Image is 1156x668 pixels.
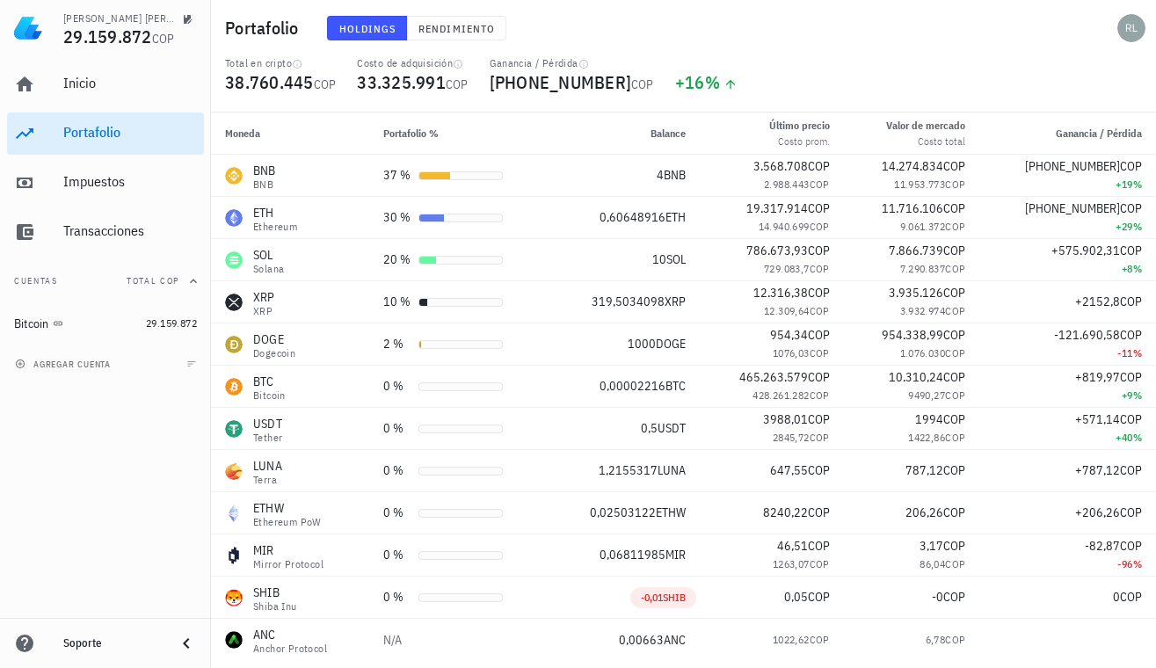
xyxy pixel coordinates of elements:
[1120,369,1142,385] span: COP
[383,250,411,269] div: 20 %
[383,632,402,648] span: N/A
[993,555,1142,573] div: -96
[63,25,152,48] span: 29.159.872
[253,246,284,264] div: SOL
[810,262,830,275] span: COP
[894,178,945,191] span: 11.953.773
[225,14,306,42] h1: Portafolio
[1075,462,1120,478] span: +787,12
[63,124,197,141] div: Portafolio
[1075,294,1120,309] span: +2152,8
[225,167,243,185] div: BNB-icon
[1120,158,1142,174] span: COP
[225,209,243,227] div: ETH-icon
[253,457,282,475] div: LUNA
[993,345,1142,362] div: -11
[810,431,830,444] span: COP
[253,432,282,443] div: Tether
[810,178,830,191] span: COP
[383,127,439,140] span: Portafolio %
[225,462,243,480] div: LUNA-icon
[773,346,810,359] span: 1076,03
[253,541,324,559] div: MIR
[357,56,468,70] div: Costo de adquisición
[889,369,943,385] span: 10.310,24
[753,285,808,301] span: 12.316,38
[253,179,276,190] div: BNB
[658,420,686,436] span: USDT
[600,547,665,563] span: 0,06811985
[1085,538,1120,554] span: -82,87
[945,304,965,317] span: COP
[810,633,830,646] span: COP
[651,127,686,140] span: Balance
[1120,327,1142,343] span: COP
[915,411,943,427] span: 1994
[810,304,830,317] span: COP
[889,285,943,301] span: 3.935.126
[810,557,830,570] span: COP
[338,22,396,35] span: Holdings
[943,369,965,385] span: COP
[763,505,808,520] span: 8240,22
[7,113,204,155] a: Portafolio
[764,304,810,317] span: 12.309,64
[665,547,686,563] span: MIR
[490,56,654,70] div: Ganancia / Pérdida
[656,336,686,352] span: DOGE
[253,288,275,306] div: XRP
[253,306,275,316] div: XRP
[1075,505,1120,520] span: +206,26
[770,327,808,343] span: 954,34
[1025,200,1120,216] span: [PHONE_NUMBER]
[920,538,943,554] span: 3,17
[1133,178,1142,191] span: %
[1133,262,1142,275] span: %
[943,462,965,478] span: COP
[746,243,808,258] span: 786.673,93
[993,429,1142,447] div: +40
[945,388,965,402] span: COP
[664,632,686,648] span: ANC
[253,475,282,485] div: Terra
[658,462,686,478] span: LUNA
[1025,158,1120,174] span: [PHONE_NUMBER]
[808,462,830,478] span: COP
[18,359,111,370] span: agregar cuenta
[253,330,295,348] div: DOGE
[943,243,965,258] span: COP
[253,373,286,390] div: BTC
[253,626,327,643] div: ANC
[549,113,699,155] th: Balance: Sin ordenar. Pulse para ordenar de forma ascendente.
[979,113,1156,155] th: Ganancia / Pérdida: Sin ordenar. Pulse para ordenar de forma ascendente.
[1075,369,1120,385] span: +819,97
[446,76,469,92] span: COP
[943,589,965,605] span: COP
[152,31,175,47] span: COP
[1133,346,1142,359] span: %
[1133,388,1142,402] span: %
[1113,589,1120,605] span: 0
[882,327,943,343] span: 954.338,99
[225,56,336,70] div: Total en cripto
[943,505,965,520] span: COP
[600,209,665,225] span: 0,60648916
[1120,294,1142,309] span: COP
[705,70,720,94] span: %
[225,336,243,353] div: DOGE-icon
[600,378,665,394] span: 0,00002216
[14,14,42,42] img: LedgiFi
[945,346,965,359] span: COP
[886,134,965,149] div: Costo total
[253,499,322,517] div: ETHW
[641,420,658,436] span: 0,5
[63,11,176,25] div: [PERSON_NAME] [PERSON_NAME]
[943,158,965,174] span: COP
[225,505,243,522] div: ETHW-icon
[932,589,943,605] span: -0
[253,559,324,570] div: Mirror Protocol
[14,316,49,331] div: Bitcoin
[926,633,946,646] span: 6,78
[993,176,1142,193] div: +19
[808,369,830,385] span: COP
